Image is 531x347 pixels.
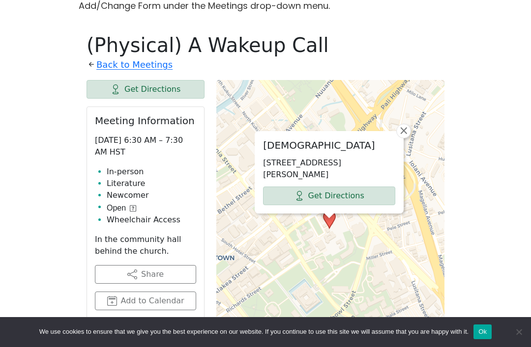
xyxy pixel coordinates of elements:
a: Close popup [396,124,411,138]
li: Literature [107,178,196,189]
span: We use cookies to ensure that we give you the best experience on our website. If you continue to ... [39,327,469,337]
span: Open [107,202,126,214]
p: [DATE] 6:30 AM – 7:30 AM HST [95,134,196,158]
p: In the community hall behind the church. [95,234,196,257]
button: Share [95,265,196,284]
a: Get Directions [87,80,205,99]
button: Open [107,202,136,214]
button: Add to Calendar [95,292,196,310]
li: Wheelchair Access [107,214,196,226]
li: In-person [107,166,196,178]
span: × [399,125,409,136]
span: No [514,327,524,337]
h1: (Physical) A Wakeup Call [87,33,444,57]
a: Get Directions [263,187,395,205]
h2: Meeting Information [95,115,196,127]
a: Back to Meetings [96,57,173,73]
button: Ok [473,324,492,339]
p: [STREET_ADDRESS][PERSON_NAME] [263,157,395,181]
h2: [DEMOGRAPHIC_DATA] [263,139,395,151]
li: Newcomer [107,189,196,201]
